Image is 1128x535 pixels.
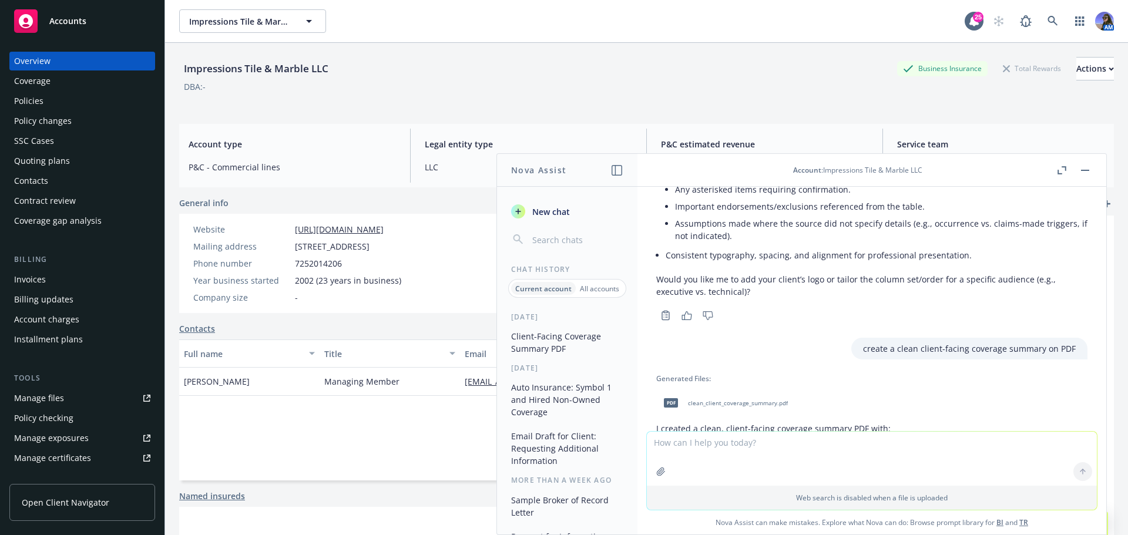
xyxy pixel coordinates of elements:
[14,72,51,90] div: Coverage
[14,389,64,408] div: Manage files
[1014,9,1038,33] a: Report a Bug
[497,475,637,485] div: More than a week ago
[1019,517,1028,527] a: TR
[9,112,155,130] a: Policy changes
[9,171,155,190] a: Contacts
[179,490,245,502] a: Named insureds
[9,469,155,487] a: Manage claims
[666,166,1087,247] li: A short Notes section capturing:
[530,206,570,218] span: New chat
[675,181,1087,198] li: Any asterisked items requiring confirmation.
[675,215,1087,244] li: Assumptions made where the source did not specify details (e.g., occurrence vs. claims-made trigg...
[1068,9,1092,33] a: Switch app
[9,372,155,384] div: Tools
[324,348,442,360] div: Title
[1041,9,1065,33] a: Search
[179,9,326,33] button: Impressions Tile & Marble LLC
[465,348,676,360] div: Email
[9,330,155,349] a: Installment plans
[656,374,1087,383] div: Generated Files:
[9,429,155,447] a: Manage exposures
[193,257,290,270] div: Phone number
[9,72,155,90] a: Coverage
[14,171,48,190] div: Contacts
[425,138,632,150] span: Legal entity type
[9,310,155,329] a: Account charges
[664,398,678,407] span: pdf
[14,290,73,309] div: Billing updates
[14,92,43,110] div: Policies
[295,257,342,270] span: 7252014206
[179,61,333,76] div: Impressions Tile & Marble LLC
[530,231,623,248] input: Search chats
[14,52,51,70] div: Overview
[184,348,302,360] div: Full name
[660,310,671,321] svg: Copy to clipboard
[179,197,229,209] span: General info
[14,112,72,130] div: Policy changes
[656,422,1087,435] p: I created a clean, client-facing coverage summary PDF with:
[179,339,320,368] button: Full name
[9,449,155,467] a: Manage certificates
[193,274,290,287] div: Year business started
[688,399,788,407] span: clean_client_coverage_summary.pdf
[661,138,868,150] span: P&C estimated revenue
[9,409,155,428] a: Policy checking
[193,240,290,253] div: Mailing address
[497,312,637,322] div: [DATE]
[863,342,1076,355] p: create a clean client-facing coverage summary on PDF
[1076,57,1114,80] button: Actions
[9,290,155,309] a: Billing updates
[14,191,76,210] div: Contract review
[189,161,396,173] span: P&C - Commercial lines
[699,307,717,324] button: Thumbs down
[189,138,396,150] span: Account type
[9,270,155,289] a: Invoices
[295,274,401,287] span: 2002 (23 years in business)
[193,223,290,235] div: Website
[14,449,91,467] div: Manage certificates
[324,375,399,388] span: Managing Member
[897,61,988,76] div: Business Insurance
[9,5,155,38] a: Accounts
[656,388,790,418] div: pdfclean_client_coverage_summary.pdf
[506,378,628,422] button: Auto Insurance: Symbol 1 and Hired Non-Owned Coverage
[515,284,572,294] p: Current account
[9,191,155,210] a: Contract review
[580,284,619,294] p: All accounts
[295,224,384,235] a: [URL][DOMAIN_NAME]
[14,270,46,289] div: Invoices
[497,264,637,274] div: Chat History
[1095,12,1114,31] img: photo
[320,339,460,368] button: Title
[497,363,637,373] div: [DATE]
[14,469,73,487] div: Manage claims
[897,138,1104,150] span: Service team
[506,201,628,222] button: New chat
[987,9,1010,33] a: Start snowing
[460,339,694,368] button: Email
[9,389,155,408] a: Manage files
[22,496,109,509] span: Open Client Navigator
[295,240,370,253] span: [STREET_ADDRESS]
[14,330,83,349] div: Installment plans
[996,517,1003,527] a: BI
[793,165,821,175] span: Account
[14,132,54,150] div: SSC Cases
[14,152,70,170] div: Quoting plans
[506,327,628,358] button: Client-Facing Coverage Summary PDF
[1076,58,1114,80] div: Actions
[9,132,155,150] a: SSC Cases
[511,164,566,176] h1: Nova Assist
[9,254,155,265] div: Billing
[506,490,628,522] button: Sample Broker of Record Letter
[179,322,215,335] a: Contacts
[656,273,1087,298] p: Would you like me to add your client’s logo or tailor the column set/order for a specific audienc...
[184,375,250,388] span: [PERSON_NAME]
[184,80,206,93] div: DBA: -
[14,310,79,329] div: Account charges
[9,152,155,170] a: Quoting plans
[14,429,89,447] div: Manage exposures
[14,211,102,230] div: Coverage gap analysis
